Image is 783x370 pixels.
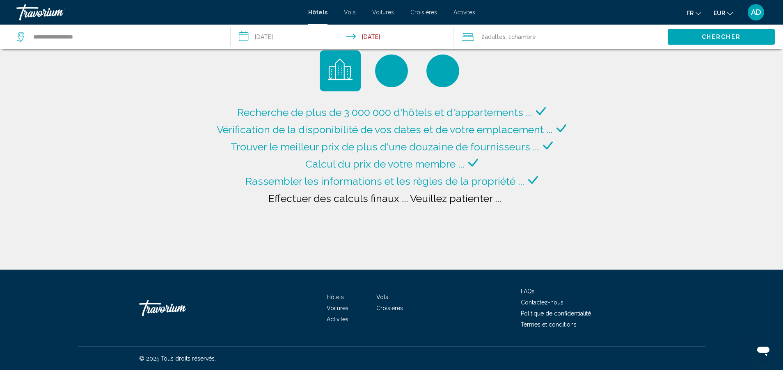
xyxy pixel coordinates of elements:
iframe: Bouton de lancement de la fenêtre de messagerie [750,337,776,363]
span: Trouver le meilleur prix de plus d'une douzaine de fournisseurs ... [231,141,539,153]
a: Croisières [410,9,437,16]
span: Rassembler les informations et les règles de la propriété ... [245,175,524,187]
span: Adultes [485,34,506,40]
a: Travorium [139,296,221,320]
a: Contactez-nous [521,299,563,306]
a: Vols [344,9,356,16]
a: FAQs [521,288,535,295]
a: Hôtels [327,294,344,300]
button: Travelers: 2 adults, 0 children [453,25,668,49]
a: Vols [376,294,388,300]
span: 2 [481,31,506,43]
a: Travorium [16,4,300,20]
span: © 2025 Tous droits réservés. [139,355,216,362]
span: Chercher [702,34,741,41]
span: Chambre [511,34,536,40]
button: Chercher [668,29,775,44]
span: Vérification de la disponibilité de vos dates et de votre emplacement ... [217,123,552,136]
span: Effectuer des calculs finaux ... Veuillez patienter ... [268,192,501,204]
span: EUR [714,10,725,16]
span: fr [687,10,694,16]
button: User Menu [745,4,767,21]
button: Check-in date: Sep 19, 2025 Check-out date: Sep 21, 2025 [231,25,453,49]
a: Voitures [372,9,394,16]
span: Recherche de plus de 3 000 000 d'hôtels et d'appartements ... [237,106,532,118]
a: Termes et conditions [521,321,577,328]
a: Hôtels [308,9,327,16]
a: Politique de confidentialité [521,310,591,317]
a: Activités [327,316,348,322]
a: Voitures [327,305,348,311]
button: Change currency [714,7,733,19]
a: Activités [453,9,475,16]
span: AD [751,8,761,16]
span: Calcul du prix de votre membre ... [305,158,464,170]
a: Croisières [376,305,403,311]
span: , 1 [506,31,536,43]
button: Change language [687,7,701,19]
